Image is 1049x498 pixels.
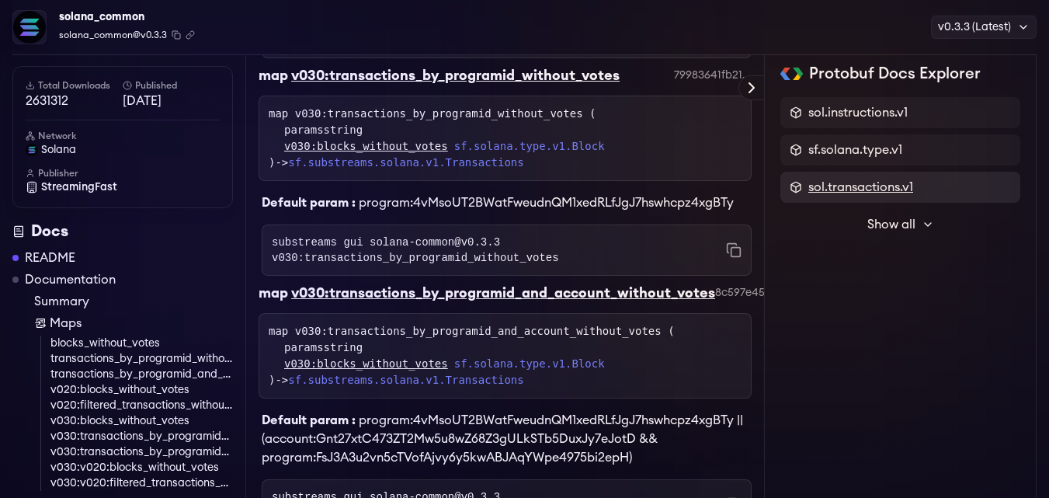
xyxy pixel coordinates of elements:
[26,142,220,158] a: solana
[50,367,233,382] a: transactions_by_programid_and_account_without_votes
[186,30,195,40] button: Copy .spkg link to clipboard
[34,292,233,311] a: Summary
[288,156,523,169] a: sf.substreams.solana.v1.Transactions
[931,16,1037,39] div: v0.3.3 (Latest)
[50,475,233,491] a: v030:v020:filtered_transactions_without_votes
[13,11,46,44] img: Package Logo
[291,282,715,304] div: v030:transactions_by_programid_and_account_without_votes
[359,197,734,209] span: program:4vMsoUT2BWatFweudnQM1xedRLfJgJ7hswhcpz4xgBTy
[34,314,233,333] a: Maps
[41,142,76,158] span: solana
[50,398,233,413] a: v020:filtered_transactions_without_votes
[172,30,181,40] button: Copy package name and version
[123,79,220,92] h6: Published
[269,323,742,388] div: map v030:transactions_by_programid_and_account_without_votes ( )
[26,79,123,92] h6: Total Downloads
[284,122,742,138] div: paramsstring
[454,356,605,372] a: sf.solana.type.v1.Block
[262,197,356,209] b: Default param :
[25,270,116,289] a: Documentation
[50,429,233,444] a: v030:transactions_by_programid_without_votes
[269,106,742,171] div: map v030:transactions_by_programid_without_votes ( )
[123,92,220,110] span: [DATE]
[259,64,288,86] div: map
[262,414,743,464] span: program:4vMsoUT2BWatFweudnQM1xedRLfJgJ7hswhcpz4xgBTy || (account:Gnt27xtC473ZT2Mw5u8wZ68Z3gULkSTb...
[259,282,288,304] div: map
[25,249,75,267] a: README
[284,138,448,155] a: v030:blocks_without_votes
[50,382,233,398] a: v020:blocks_without_votes
[780,68,803,80] img: Protobuf
[26,130,220,142] h6: Network
[262,414,356,427] b: Default param :
[59,6,195,28] div: solana_common
[26,167,220,179] h6: Publisher
[50,444,233,460] a: v030:transactions_by_programid_and_account_without_votes
[272,235,726,266] code: substreams gui solana-common@v0.3.3 v030:transactions_by_programid_without_votes
[715,285,793,301] div: 8c597e45e0aacc39d15dda46cbb1babfa6e18abc
[780,209,1020,240] button: Show all
[26,179,220,195] a: StreamingFast
[275,156,523,169] span: ->
[41,179,117,195] span: StreamingFast
[726,242,742,258] button: Copy command to clipboard
[674,68,752,83] div: 79983641fb21f80af202858c457165e00d9c9c9f
[291,64,620,86] div: v030:transactions_by_programid_without_votes
[288,374,523,386] a: sf.substreams.solana.v1.Transactions
[808,141,902,159] span: sf.solana.type.v1
[50,336,233,351] a: blocks_without_votes
[26,92,123,110] span: 2631312
[808,178,913,197] span: sol.transactions.v1
[275,374,523,386] span: ->
[12,221,233,242] div: Docs
[809,63,981,85] h2: Protobuf Docs Explorer
[454,138,605,155] a: sf.solana.type.v1.Block
[867,215,915,234] span: Show all
[59,28,167,42] span: solana_common@v0.3.3
[284,340,742,356] div: paramsstring
[34,317,47,329] img: Map icon
[50,413,233,429] a: v030:blocks_without_votes
[26,144,38,156] img: solana
[50,351,233,367] a: transactions_by_programid_without_votes
[50,460,233,475] a: v030:v020:blocks_without_votes
[284,356,448,372] a: v030:blocks_without_votes
[808,103,908,122] span: sol.instructions.v1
